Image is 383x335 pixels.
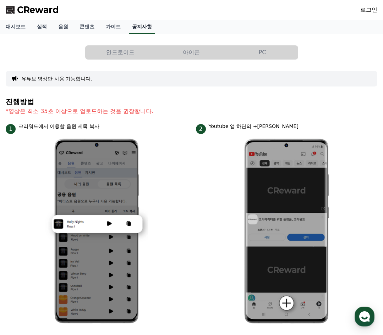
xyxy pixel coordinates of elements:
[18,123,99,130] p: 크리워드에서 이용할 음원 제목 복사
[2,225,47,242] a: 홈
[6,124,16,134] span: 1
[21,75,92,82] button: 유튜브 영상만 사용 가능합니다.
[53,20,74,34] a: 음원
[235,134,338,329] img: 2.png
[17,4,59,16] span: CReward
[156,45,227,60] button: 아이폰
[22,235,27,241] span: 홈
[6,4,59,16] a: CReward
[92,225,136,242] a: 설정
[6,98,377,106] h4: 진행방법
[6,107,377,116] p: *영상은 최소 35초 이상으로 업로드하는 것을 권장합니다.
[360,6,377,14] a: 로그인
[227,45,298,60] button: PC
[47,225,92,242] a: 대화
[31,20,53,34] a: 실적
[85,45,156,60] button: 안드로이드
[129,20,155,34] a: 공지사항
[209,123,299,130] p: Youtube 앱 하단의 +[PERSON_NAME]
[110,235,118,241] span: 설정
[100,20,126,34] a: 가이드
[45,134,148,329] img: 1.png
[65,236,73,241] span: 대화
[74,20,100,34] a: 콘텐츠
[196,124,206,134] span: 2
